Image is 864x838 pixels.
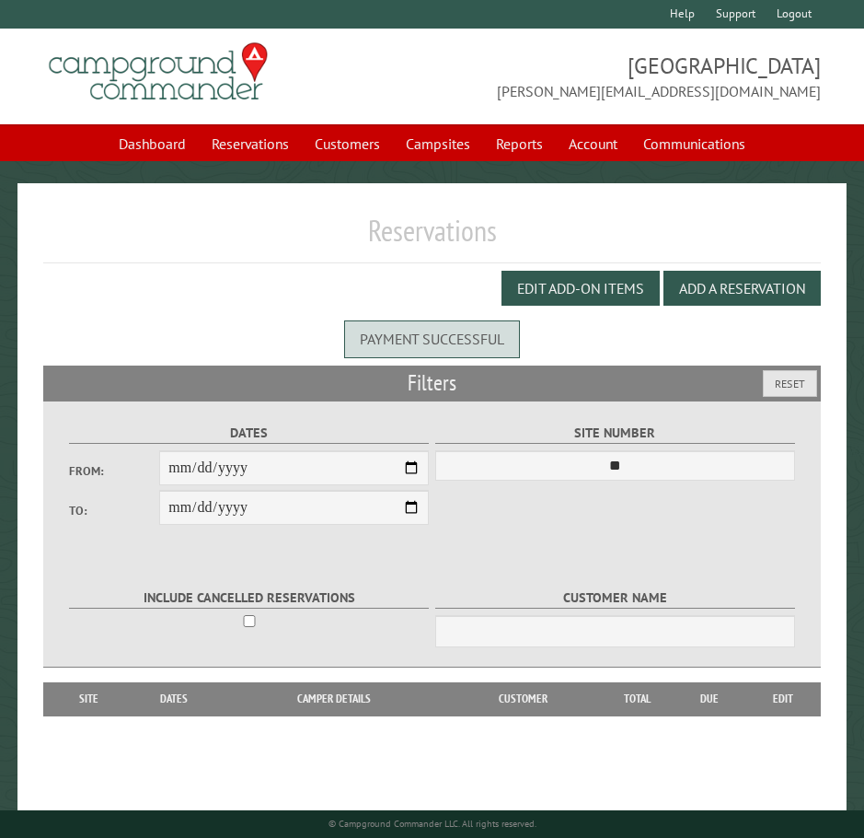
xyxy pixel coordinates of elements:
label: From: [69,462,159,480]
a: Campsites [395,126,481,161]
small: © Campground Commander LLC. All rights reserved. [328,818,536,830]
a: Dashboard [108,126,197,161]
img: Campground Commander [43,36,273,108]
a: Customers [304,126,391,161]
a: Communications [632,126,756,161]
a: Reservations [201,126,300,161]
button: Edit Add-on Items [501,271,660,306]
th: Edit [745,682,821,716]
th: Dates [126,682,223,716]
label: To: [69,502,159,519]
th: Site [52,682,126,716]
th: Due [674,682,745,716]
th: Total [601,682,674,716]
h2: Filters [43,366,821,401]
label: Include Cancelled Reservations [69,588,429,609]
a: Reports [485,126,554,161]
button: Add a Reservation [663,271,821,306]
th: Customer [445,682,600,716]
label: Dates [69,423,429,444]
label: Customer Name [435,588,795,609]
div: Payment successful [344,320,520,357]
h1: Reservations [43,213,821,263]
a: Account [558,126,628,161]
label: Site Number [435,423,795,444]
button: Reset [763,370,817,397]
th: Camper Details [222,682,445,716]
span: [GEOGRAPHIC_DATA] [PERSON_NAME][EMAIL_ADDRESS][DOMAIN_NAME] [432,51,822,102]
